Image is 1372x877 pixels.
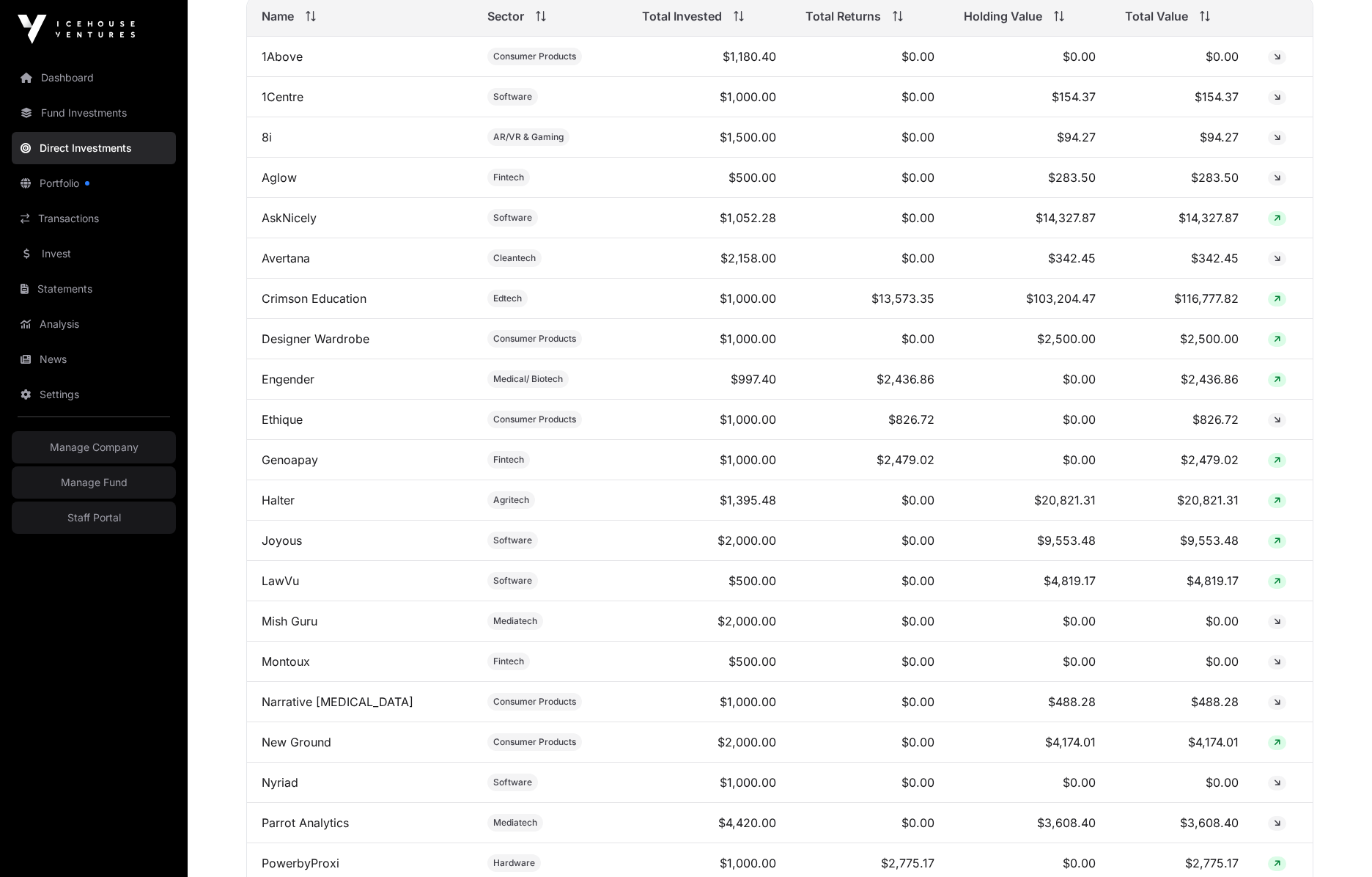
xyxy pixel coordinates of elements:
[262,331,369,346] a: Designer Wardrobe
[12,97,176,129] a: Fund Investments
[1110,279,1253,319] td: $116,777.82
[949,682,1111,722] td: $488.28
[1110,561,1253,601] td: $4,819.17
[627,359,791,400] td: $997.40
[627,279,791,319] td: $1,000.00
[949,763,1111,803] td: $0.00
[791,319,949,359] td: $0.00
[791,238,949,279] td: $0.00
[12,502,176,534] a: Staff Portal
[493,333,576,345] span: Consumer Products
[791,561,949,601] td: $0.00
[1110,440,1253,480] td: $2,479.02
[12,343,176,375] a: News
[262,694,413,709] a: Narrative [MEDICAL_DATA]
[262,412,303,427] a: Ethique
[493,857,535,869] span: Hardware
[493,535,532,546] span: Software
[627,803,791,843] td: $4,420.00
[493,252,536,264] span: Cleantech
[627,319,791,359] td: $1,000.00
[964,7,1042,25] span: Holding Value
[949,642,1111,682] td: $0.00
[493,51,576,62] span: Consumer Products
[791,601,949,642] td: $0.00
[493,172,524,183] span: Fintech
[493,615,537,627] span: Mediatech
[791,117,949,158] td: $0.00
[262,372,314,386] a: Engender
[262,251,310,265] a: Avertana
[493,736,576,748] span: Consumer Products
[627,561,791,601] td: $500.00
[791,803,949,843] td: $0.00
[262,654,310,669] a: Montoux
[791,521,949,561] td: $0.00
[493,293,522,304] span: Edtech
[627,642,791,682] td: $500.00
[627,601,791,642] td: $2,000.00
[262,735,331,749] a: New Ground
[12,132,176,164] a: Direct Investments
[262,89,303,104] a: 1Centre
[1110,319,1253,359] td: $2,500.00
[791,198,949,238] td: $0.00
[791,480,949,521] td: $0.00
[949,601,1111,642] td: $0.00
[949,359,1111,400] td: $0.00
[949,238,1111,279] td: $342.45
[627,722,791,763] td: $2,000.00
[493,91,532,103] span: Software
[262,856,339,870] a: PowerbyProxi
[791,642,949,682] td: $0.00
[627,480,791,521] td: $1,395.48
[1125,7,1188,25] span: Total Value
[18,15,135,44] img: Icehouse Ventures Logo
[493,131,564,143] span: AR/VR & Gaming
[262,7,294,25] span: Name
[949,561,1111,601] td: $4,819.17
[949,400,1111,440] td: $0.00
[262,533,302,548] a: Joyous
[1110,803,1253,843] td: $3,608.40
[12,308,176,340] a: Analysis
[1110,400,1253,440] td: $826.72
[791,400,949,440] td: $826.72
[627,521,791,561] td: $2,000.00
[262,210,317,225] a: AskNicely
[1110,77,1253,117] td: $154.37
[791,682,949,722] td: $0.00
[949,37,1111,77] td: $0.00
[262,614,317,628] a: Mish Guru
[1110,642,1253,682] td: $0.00
[1110,601,1253,642] td: $0.00
[949,158,1111,198] td: $283.50
[791,77,949,117] td: $0.00
[1110,722,1253,763] td: $4,174.01
[791,440,949,480] td: $2,479.02
[262,452,318,467] a: Genoapay
[627,77,791,117] td: $1,000.00
[1110,521,1253,561] td: $9,553.48
[627,682,791,722] td: $1,000.00
[949,198,1111,238] td: $14,327.87
[12,202,176,235] a: Transactions
[1110,158,1253,198] td: $283.50
[949,319,1111,359] td: $2,500.00
[791,158,949,198] td: $0.00
[493,696,576,708] span: Consumer Products
[1110,37,1253,77] td: $0.00
[949,440,1111,480] td: $0.00
[949,279,1111,319] td: $103,204.47
[1110,117,1253,158] td: $94.27
[949,117,1111,158] td: $94.27
[262,170,297,185] a: Aglow
[949,77,1111,117] td: $154.37
[627,198,791,238] td: $1,052.28
[1110,359,1253,400] td: $2,436.86
[949,803,1111,843] td: $3,608.40
[262,573,299,588] a: LawVu
[487,7,524,25] span: Sector
[1110,238,1253,279] td: $342.45
[1299,807,1372,877] iframe: Chat Widget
